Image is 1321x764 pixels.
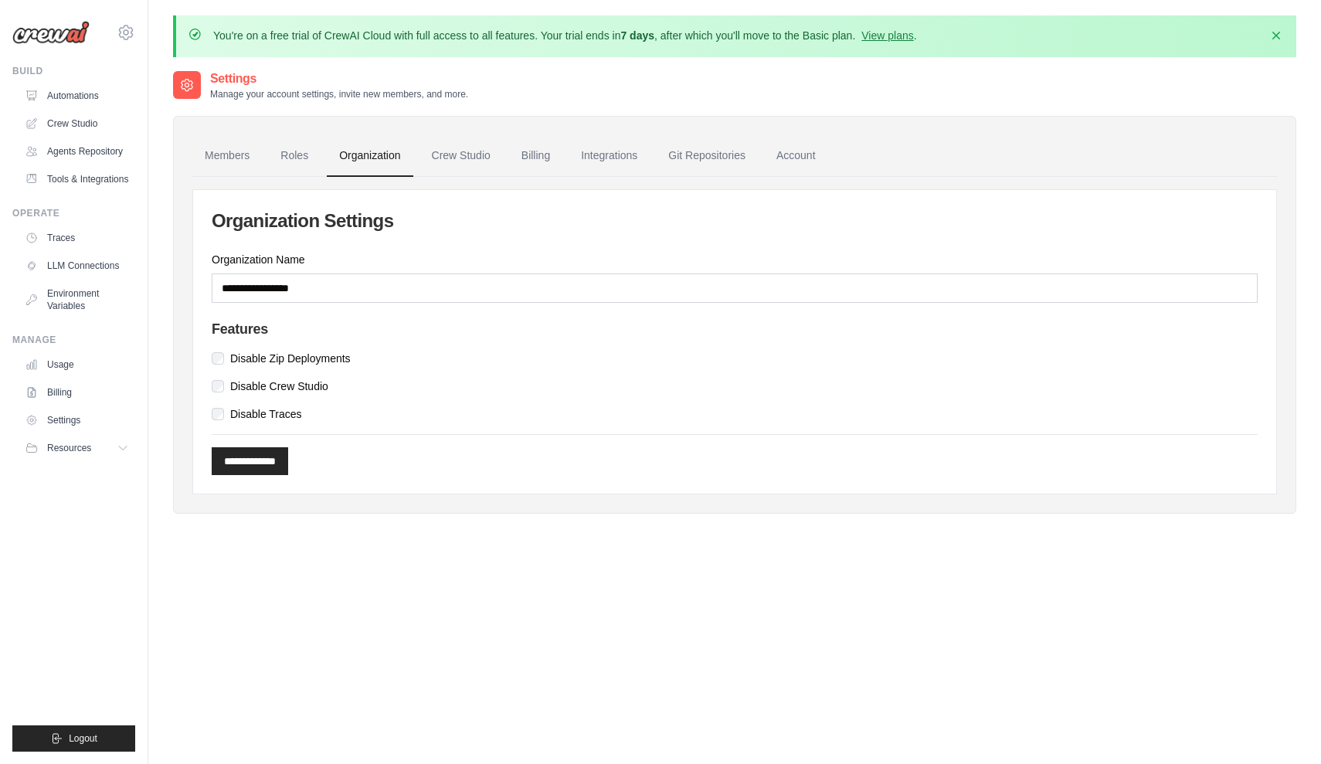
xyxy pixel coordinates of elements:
[230,406,302,422] label: Disable Traces
[210,70,468,88] h2: Settings
[12,21,90,44] img: Logo
[12,725,135,752] button: Logout
[192,135,262,177] a: Members
[69,732,97,745] span: Logout
[212,321,1258,338] h4: Features
[19,380,135,405] a: Billing
[210,88,468,100] p: Manage your account settings, invite new members, and more.
[19,83,135,108] a: Automations
[620,29,654,42] strong: 7 days
[212,252,1258,267] label: Organization Name
[12,334,135,346] div: Manage
[213,28,917,43] p: You're on a free trial of CrewAI Cloud with full access to all features. Your trial ends in , aft...
[268,135,321,177] a: Roles
[419,135,503,177] a: Crew Studio
[212,209,1258,233] h2: Organization Settings
[19,253,135,278] a: LLM Connections
[19,111,135,136] a: Crew Studio
[19,436,135,460] button: Resources
[656,135,758,177] a: Git Repositories
[230,351,351,366] label: Disable Zip Deployments
[47,442,91,454] span: Resources
[230,379,328,394] label: Disable Crew Studio
[19,408,135,433] a: Settings
[327,135,413,177] a: Organization
[861,29,913,42] a: View plans
[12,65,135,77] div: Build
[764,135,828,177] a: Account
[19,139,135,164] a: Agents Repository
[509,135,562,177] a: Billing
[19,352,135,377] a: Usage
[19,281,135,318] a: Environment Variables
[12,207,135,219] div: Operate
[569,135,650,177] a: Integrations
[19,167,135,192] a: Tools & Integrations
[19,226,135,250] a: Traces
